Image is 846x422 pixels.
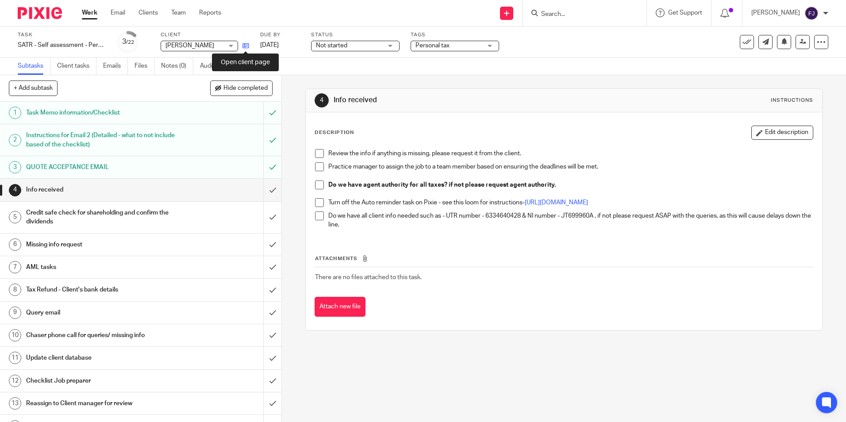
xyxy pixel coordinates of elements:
[161,58,193,75] a: Notes (0)
[328,198,812,207] p: Turn off the Auto reminder task on Pixie - see this loom for instructions-
[315,274,422,280] span: There are no files attached to this task.
[26,106,178,119] h1: Task Memo information/Checklist
[126,40,134,45] small: /22
[9,184,21,196] div: 4
[525,199,588,206] a: [URL][DOMAIN_NAME]
[9,107,21,119] div: 1
[210,81,273,96] button: Hide completed
[9,81,58,96] button: + Add subtask
[668,10,702,16] span: Get Support
[751,8,800,17] p: [PERSON_NAME]
[135,58,154,75] a: Files
[315,256,358,261] span: Attachments
[311,31,400,38] label: Status
[328,149,812,158] p: Review the info if anything is missing, please request it from the client.
[9,352,21,364] div: 11
[26,238,178,251] h1: Missing info request
[103,58,128,75] a: Emails
[9,238,21,251] div: 6
[26,261,178,274] h1: AML tasks
[415,42,450,49] span: Personal tax
[9,261,21,273] div: 7
[171,8,186,17] a: Team
[18,7,62,19] img: Pixie
[411,31,499,38] label: Tags
[18,41,106,50] div: SATR - Self assessment - Personal tax return 24/25
[328,211,812,230] p: Do we have all client info needed such as - UTR number - 6334640428 & NI number - JT699960A , if ...
[9,161,21,173] div: 3
[26,306,178,319] h1: Query email
[9,307,21,319] div: 9
[260,42,279,48] span: [DATE]
[9,375,21,387] div: 12
[199,8,221,17] a: Reports
[223,85,268,92] span: Hide completed
[751,126,813,140] button: Edit description
[316,42,347,49] span: Not started
[9,397,21,410] div: 13
[26,206,178,229] h1: Credit safe check for shareholding and confirm the dividends
[328,162,812,171] p: Practice manager to assign the job to a team member based on ensuring the deadlines will be met.
[334,96,583,105] h1: Info received
[9,329,21,341] div: 10
[161,31,249,38] label: Client
[540,11,620,19] input: Search
[804,6,819,20] img: svg%3E
[26,183,178,196] h1: Info received
[57,58,96,75] a: Client tasks
[315,93,329,107] div: 4
[328,182,556,188] strong: Do we have agent authority for all taxes? if not please request agent authority.
[315,297,365,317] button: Attach new file
[26,329,178,342] h1: Chaser phone call for queries/ missing info
[200,58,234,75] a: Audit logs
[122,37,134,47] div: 3
[315,129,354,136] p: Description
[771,97,813,104] div: Instructions
[165,42,214,49] span: [PERSON_NAME]
[138,8,158,17] a: Clients
[26,161,178,174] h1: QUOTE ACCEPTANCE EMAIL
[26,397,178,410] h1: Reassign to Client manager for review
[9,134,21,146] div: 2
[18,58,50,75] a: Subtasks
[18,31,106,38] label: Task
[26,374,178,387] h1: Checklist Job preparer
[9,284,21,296] div: 8
[9,211,21,223] div: 5
[82,8,97,17] a: Work
[26,351,178,364] h1: Update client database
[26,129,178,151] h1: Instructions for Email 2 (Detailed - what to not include based of the checklist)
[111,8,125,17] a: Email
[260,31,300,38] label: Due by
[26,283,178,296] h1: Tax Refund - Client's bank details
